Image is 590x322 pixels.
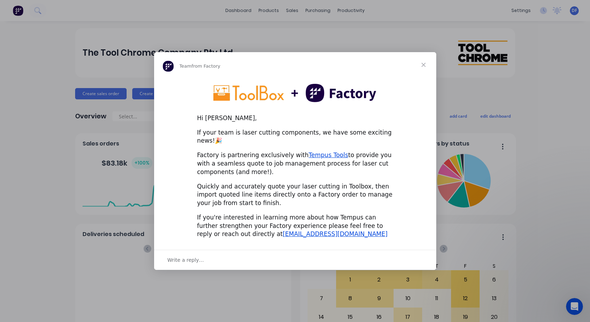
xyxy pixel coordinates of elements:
div: Open conversation and reply [154,250,436,270]
span: from Factory [191,63,220,69]
span: Write a reply… [168,255,204,265]
div: Factory is partnering exclusively with to provide you with a seamless quote to job management pro... [197,151,393,176]
a: [EMAIL_ADDRESS][DOMAIN_NAME] [283,230,388,237]
div: Quickly and accurately quote your laser cutting in Toolbox, then import quoted line items directl... [197,182,393,208]
span: Close [411,52,436,78]
div: Hi [PERSON_NAME], [197,114,393,123]
div: If your team is laser cutting components, we have some exciting news!🎉 [197,129,393,145]
div: If you're interested in learning more about how Tempus can further strengthen your Factory experi... [197,213,393,239]
a: Tempus Tools [309,151,348,159]
span: Team [180,63,191,69]
img: Profile image for Team [163,61,174,72]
